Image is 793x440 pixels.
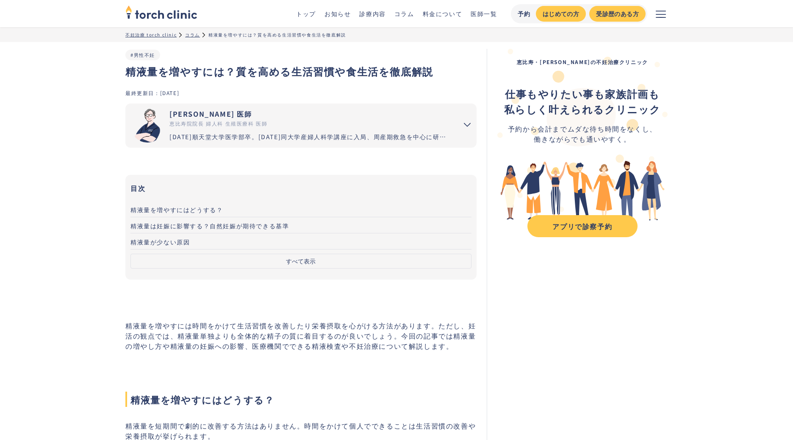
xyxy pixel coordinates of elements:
a: 精液量を増やすにはどうする？ [130,201,471,217]
strong: 恵比寿・[PERSON_NAME]の不妊治療クリニック [517,58,648,65]
div: [PERSON_NAME] 医師 [169,109,451,119]
span: 精液量を増やすにはどうする？ [125,392,477,407]
a: 料金について [423,9,463,18]
a: アプリで診察予約 [527,215,638,237]
a: 受診歴のある方 [589,6,646,22]
div: 精液量を増やすには？質を高める生活習慣や食生活を徹底解説 [208,31,346,38]
div: 恵比寿院院長 婦人科 生殖医療科 医師 [169,120,451,127]
div: 受診歴のある方 [596,9,639,18]
p: 精液量を増やすには時間をかけて生活習慣を改善したり栄養摂取を心がける方法があります。ただし、妊活の観点では、精液量単独よりも全体的な精子の質に着目するのが良いでしょう。今回の記事では精液量の増や... [125,320,477,351]
div: 最終更新日： [125,89,160,96]
a: トップ [296,9,316,18]
strong: 仕事もやりたい事も家族計画も [505,86,660,101]
a: お知らせ [324,9,351,18]
summary: 市山 卓彦 [PERSON_NAME] 医師 恵比寿院院長 婦人科 生殖医療科 医師 [DATE]順天堂大学医学部卒。[DATE]同大学産婦人科学講座に入局、周産期救急を中心に研鑽を重ねる。[D... [125,104,477,148]
strong: 私らしく叶えられるクリニック [504,101,661,116]
div: 予約から会計までムダな待ち時間をなくし、 働きながらでも通いやすく。 [504,123,661,144]
a: 診療内容 [359,9,385,18]
span: 精液量を増やすにはどうする？ [130,205,223,214]
div: 予約 [518,9,531,18]
a: #男性不妊 [130,51,155,58]
a: 不妊治療 torch clinic [125,31,177,38]
a: 医師一覧 [471,9,497,18]
a: はじめての方 [536,6,586,22]
span: 精液量は妊娠に影響する？自然妊娠が期待できる基準 [130,221,289,230]
a: 精液量が少ない原因 [130,233,471,249]
a: コラム [394,9,414,18]
span: 精液量が少ない原因 [130,238,190,246]
h1: 精液量を増やすには？質を高める生活習慣や食生活を徹底解説 [125,64,477,79]
img: torch clinic [125,3,197,21]
h3: 目次 [130,182,471,194]
a: コラム [185,31,200,38]
a: [PERSON_NAME] 医師 恵比寿院院長 婦人科 生殖医療科 医師 [DATE]順天堂大学医学部卒。[DATE]同大学産婦人科学講座に入局、周産期救急を中心に研鑽を重ねる。[DATE]国内... [125,104,451,148]
a: 精液量は妊娠に影響する？自然妊娠が期待できる基準 [130,217,471,233]
div: はじめての方 [543,9,579,18]
img: 市山 卓彦 [130,109,164,143]
div: アプリで診察予約 [535,221,630,231]
button: すべて表示 [130,254,471,269]
div: ‍ ‍ [504,86,661,117]
div: [DATE]順天堂大学医学部卒。[DATE]同大学産婦人科学講座に入局、周産期救急を中心に研鑽を重ねる。[DATE]国内有数の不妊治療施設セントマザー産婦人科医院で、女性不妊症のみでなく男性不妊... [169,132,451,141]
a: home [125,6,197,21]
div: [DATE] [160,89,180,96]
ul: パンくずリスト [125,31,668,38]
